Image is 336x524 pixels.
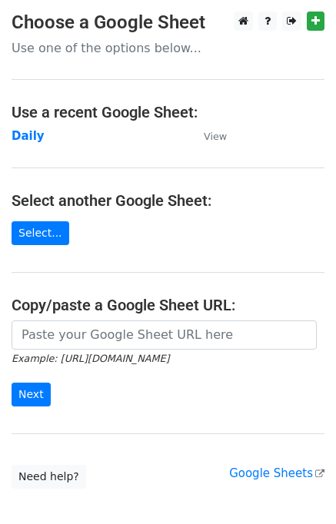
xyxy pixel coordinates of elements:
a: Google Sheets [229,466,324,480]
h4: Copy/paste a Google Sheet URL: [12,296,324,314]
a: Select... [12,221,69,245]
small: View [204,131,227,142]
input: Next [12,383,51,406]
p: Use one of the options below... [12,40,324,56]
input: Paste your Google Sheet URL here [12,320,317,350]
a: View [188,129,227,143]
h4: Use a recent Google Sheet: [12,103,324,121]
h3: Choose a Google Sheet [12,12,324,34]
a: Daily [12,129,45,143]
small: Example: [URL][DOMAIN_NAME] [12,353,169,364]
a: Need help? [12,465,86,489]
h4: Select another Google Sheet: [12,191,324,210]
